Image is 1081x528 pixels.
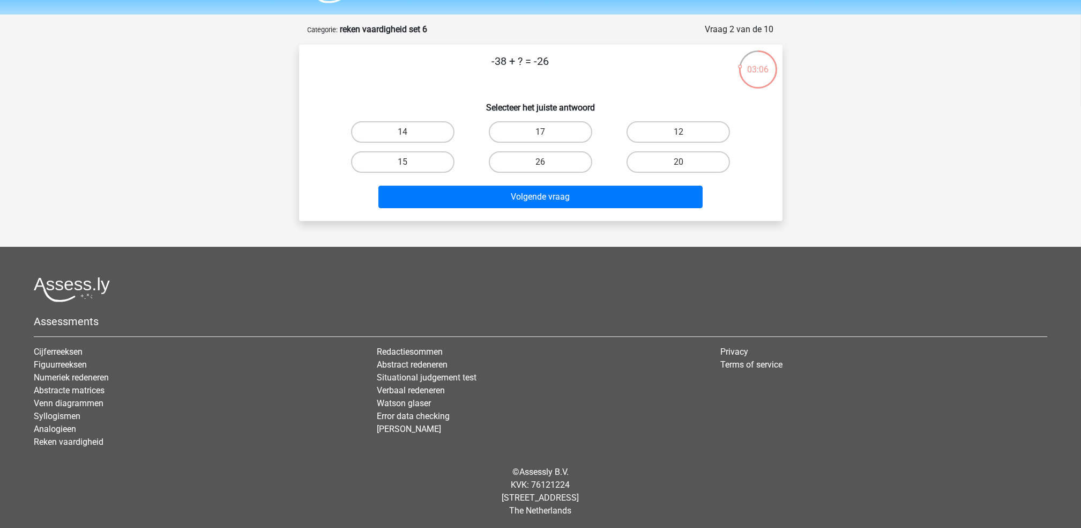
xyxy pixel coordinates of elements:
label: 15 [351,151,454,173]
p: -38 + ? = -26 [316,53,725,85]
a: Reken vaardigheid [34,437,103,447]
a: Verbaal redeneren [377,385,445,395]
a: Redactiesommen [377,347,443,357]
img: Assessly logo [34,277,110,302]
a: Venn diagrammen [34,398,103,408]
a: Error data checking [377,411,450,421]
a: Cijferreeksen [34,347,83,357]
a: Analogieen [34,424,76,434]
a: Privacy [720,347,748,357]
div: Vraag 2 van de 10 [705,23,774,36]
a: [PERSON_NAME] [377,424,441,434]
label: 17 [489,121,592,143]
a: Terms of service [720,360,782,370]
strong: reken vaardigheid set 6 [340,24,428,34]
a: Syllogismen [34,411,80,421]
a: Watson glaser [377,398,431,408]
a: Assessly B.V. [519,467,569,477]
a: Numeriek redeneren [34,372,109,383]
div: © KVK: 76121224 [STREET_ADDRESS] The Netherlands [26,457,1055,526]
a: Abstracte matrices [34,385,105,395]
label: 12 [627,121,730,143]
a: Abstract redeneren [377,360,448,370]
a: Situational judgement test [377,372,476,383]
h5: Assessments [34,315,1047,328]
label: 14 [351,121,454,143]
button: Volgende vraag [378,186,703,208]
label: 20 [627,151,730,173]
small: Categorie: [308,26,338,34]
a: Figuurreeksen [34,360,87,370]
label: 26 [489,151,592,173]
div: 03:06 [738,49,778,76]
h6: Selecteer het juiste antwoord [316,94,765,113]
